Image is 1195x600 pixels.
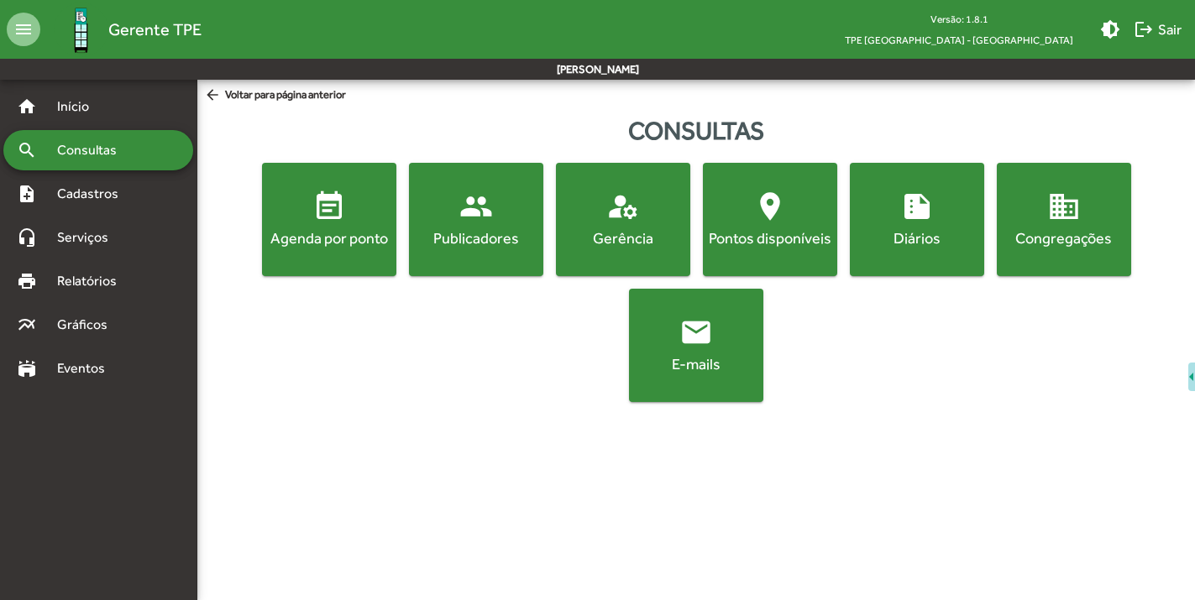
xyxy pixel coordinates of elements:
[831,29,1087,50] span: TPE [GEOGRAPHIC_DATA] - [GEOGRAPHIC_DATA]
[204,86,225,105] mat-icon: arrow_back
[459,190,493,223] mat-icon: people
[47,140,139,160] span: Consultas
[703,163,837,276] button: Pontos disponíveis
[1127,14,1188,44] button: Sair
[853,227,981,248] div: Diários
[412,227,540,248] div: Publicadores
[706,227,834,248] div: Pontos disponíveis
[47,315,130,335] span: Gráficos
[1047,190,1081,223] mat-icon: domain
[40,3,202,57] a: Gerente TPE
[850,163,984,276] button: Diários
[47,184,140,204] span: Cadastros
[108,16,202,43] span: Gerente TPE
[47,271,139,291] span: Relatórios
[997,163,1131,276] button: Congregações
[409,163,543,276] button: Publicadores
[632,353,760,374] div: E-mails
[17,140,37,160] mat-icon: search
[47,227,131,248] span: Serviços
[1000,227,1128,248] div: Congregações
[559,227,687,248] div: Gerência
[312,190,346,223] mat-icon: event_note
[900,190,934,223] mat-icon: summarize
[54,3,108,57] img: Logo
[47,97,113,117] span: Início
[197,112,1195,149] div: Consultas
[1134,14,1182,44] span: Sair
[629,289,763,402] button: E-mails
[831,8,1087,29] div: Versão: 1.8.1
[204,86,346,105] span: Voltar para página anterior
[17,97,37,117] mat-icon: home
[753,190,787,223] mat-icon: location_on
[606,190,640,223] mat-icon: manage_accounts
[265,227,393,248] div: Agenda por ponto
[556,163,690,276] button: Gerência
[7,13,40,46] mat-icon: menu
[17,184,37,204] mat-icon: note_add
[262,163,396,276] button: Agenda por ponto
[679,316,713,349] mat-icon: email
[17,271,37,291] mat-icon: print
[17,358,37,378] mat-icon: stadium
[1134,19,1154,39] mat-icon: logout
[47,358,128,378] span: Eventos
[1100,19,1120,39] mat-icon: brightness_medium
[17,227,37,248] mat-icon: headset_mic
[17,315,37,335] mat-icon: multiline_chart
